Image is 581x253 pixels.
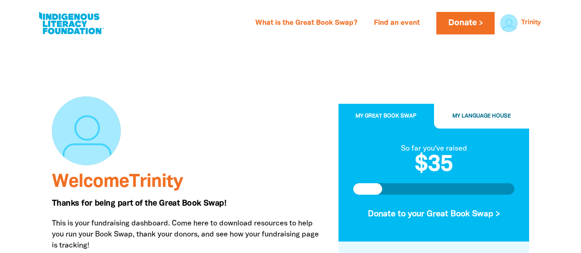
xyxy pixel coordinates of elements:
[521,20,541,26] a: Trinity
[353,143,515,154] div: So far you've raised
[52,200,226,207] span: Thanks for being part of the Great Book Swap!
[250,16,363,31] a: What is the Great Book Swap?
[452,113,511,118] span: My Language House
[353,154,515,176] h2: $35
[353,202,515,227] button: Donate to your Great Book Swap >
[436,12,494,34] a: Donate
[355,113,417,118] span: My Great Book Swap
[434,104,530,129] button: My Language House
[338,104,434,129] button: My Great Book Swap
[368,16,425,31] a: Find an event
[52,174,183,191] span: Welcome Trinity
[52,218,325,251] p: This is your fundraising dashboard. Come here to download resources to help you run your Book Swa...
